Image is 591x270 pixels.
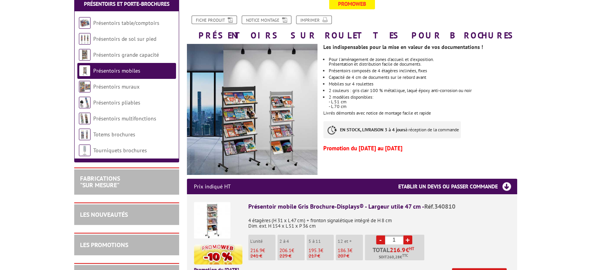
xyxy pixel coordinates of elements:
[279,253,305,259] p: 229 €
[402,253,408,258] sup: TTC
[387,254,400,260] span: 260,28
[309,248,334,253] p: €
[309,247,321,254] span: 195.3
[329,88,517,93] div: 2 couleurs : gris clair 100 % métallique, laqué époxy anti-corrosion ou noir
[93,99,140,106] a: Présentoirs pliables
[296,16,332,24] a: Imprimer
[79,97,91,108] img: Présentoirs pliables
[79,49,91,61] img: Présentoirs grande capacité
[279,239,305,244] p: 2 à 4
[309,253,334,259] p: 217 €
[192,16,237,24] a: Fiche produit
[338,253,363,259] p: 207 €
[338,247,350,254] span: 186.3
[424,202,455,210] span: Réf.340810
[93,51,159,58] a: Présentoirs grande capacité
[329,68,517,73] li: Présentoirs composés de 4 étagères inclinées, fixes
[390,247,406,253] span: 216.9
[329,62,517,66] div: Présentation et distribution facile de documents.
[406,247,409,253] span: €
[79,17,91,29] img: Présentoirs table/comptoirs
[79,129,91,140] img: Totems brochures
[403,235,412,244] a: +
[329,57,517,66] li: Pour l'aménagement de zones d'accueil et d'exposition.
[194,202,230,239] img: Présentoir mobile Gris Brochure-Displays® - Largeur utile 47 cm
[338,239,363,244] p: 12 et +
[80,241,128,249] a: LES PROMOTIONS
[79,113,91,124] img: Présentoirs multifonctions
[250,248,275,253] p: €
[309,239,334,244] p: 5 à 11
[376,235,385,244] a: -
[93,35,156,42] a: Présentoirs de sol sur pied
[187,44,318,175] img: presentoir_mobile_gris_brochure_displays_47_66cm_340810_340801_341210_341201_.jpg
[80,211,128,218] a: LES NOUVEAUTÉS
[93,19,159,26] a: Présentoirs table/comptoirs
[93,131,135,138] a: Totems brochures
[329,95,517,109] li: 2 modèles disponibles:
[367,247,424,260] p: Total
[409,246,414,251] sup: HT
[84,0,169,7] a: Présentoirs et Porte-brochures
[340,127,405,132] strong: EN STOCK, LIVRAISON 3 à 4 jours
[79,145,91,156] img: Tourniquets brochures
[379,254,408,260] span: Soit €
[242,16,291,24] a: Notice Montage
[329,99,517,104] div: - L 51 cm
[323,40,523,155] div: Livrés démontés avec notice de montage facile et rapide
[80,174,120,189] a: FABRICATIONS"Sur Mesure"
[194,244,242,265] img: promotion
[398,179,517,194] h3: Etablir un devis ou passer commande
[329,82,517,86] li: Mobiles sur 4 roulettes
[323,44,483,51] strong: Les indispensables pour la mise en valeur de vos documentations !
[93,83,139,90] a: Présentoirs muraux
[250,253,275,259] p: 241 €
[93,147,147,154] a: Tourniquets brochures
[93,115,156,122] a: Présentoirs multifonctions
[323,146,517,151] p: Promotion du [DATE] au [DATE]
[248,202,510,211] div: Présentoir mobile Gris Brochure-Displays® - Largeur utile 47 cm -
[250,239,275,244] p: L'unité
[79,81,91,92] img: Présentoirs muraux
[194,179,231,194] p: Prix indiqué HT
[338,248,363,253] p: €
[329,75,517,80] li: Capacité de 4 cm de documents sur le rebord avant
[279,247,291,254] span: 206.1
[79,65,91,77] img: Présentoirs mobiles
[279,248,305,253] p: €
[329,104,517,109] div: - L 70 cm
[79,33,91,45] img: Présentoirs de sol sur pied
[248,213,510,229] p: 4 étagères (H 31 x L 47 cm) + fronton signalétique intégré de H 8 cm Dim. ext. H 154 x L 51 x P 3...
[323,121,461,138] p: à réception de la commande
[250,247,262,254] span: 216.9
[93,67,140,74] a: Présentoirs mobiles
